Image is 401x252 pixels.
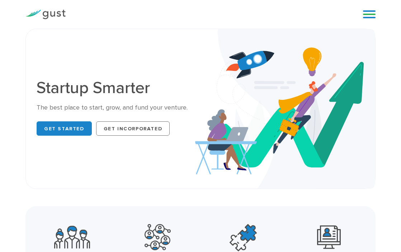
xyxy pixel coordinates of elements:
[25,10,66,19] img: Gust Logo
[96,121,170,136] a: Get Incorporated
[37,103,195,112] div: The best place to start, grow, and fund your venture.
[317,224,341,250] img: Leading Angel Investment
[37,80,195,96] h1: Startup Smarter
[230,224,257,251] img: Top Accelerators
[54,224,90,250] img: Community Founders
[195,29,375,189] img: Startup Smarter Hero
[37,121,92,136] a: Get Started
[145,224,171,250] img: Powerful Partners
